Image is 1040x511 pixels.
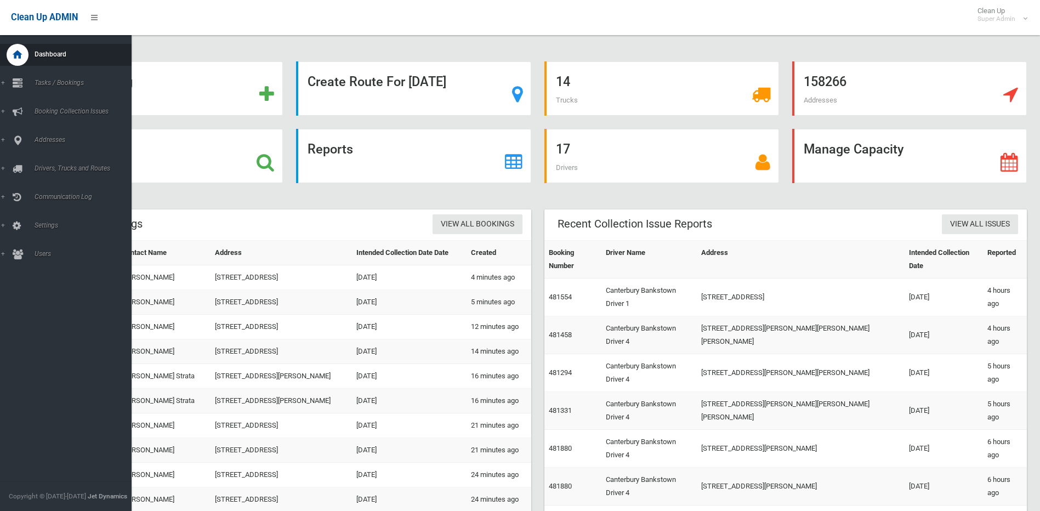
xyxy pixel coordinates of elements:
td: [STREET_ADDRESS] [211,463,352,487]
td: [DATE] [905,468,983,506]
td: [DATE] [352,364,467,389]
td: Canterbury Bankstown Driver 4 [601,468,697,506]
a: 481880 [549,444,572,452]
td: [DATE] [352,463,467,487]
td: [DATE] [352,290,467,315]
a: 14 Trucks [544,61,779,116]
strong: 158266 [804,74,846,89]
th: Address [211,241,352,265]
a: Search [48,129,283,183]
td: [DATE] [352,265,467,290]
span: Booking Collection Issues [31,107,140,115]
td: [DATE] [352,438,467,463]
td: 21 minutes ago [467,413,531,438]
td: Canterbury Bankstown Driver 4 [601,354,697,392]
span: Settings [31,222,140,229]
td: Canterbury Bankstown Driver 4 [601,430,697,468]
td: [STREET_ADDRESS][PERSON_NAME][PERSON_NAME][PERSON_NAME] [697,392,904,430]
td: 16 minutes ago [467,364,531,389]
td: [STREET_ADDRESS] [211,315,352,339]
td: [PERSON_NAME] [117,339,211,364]
th: Contact Name [117,241,211,265]
span: Communication Log [31,193,140,201]
th: Intended Collection Date [905,241,983,279]
td: [STREET_ADDRESS][PERSON_NAME][PERSON_NAME] [697,354,904,392]
td: [STREET_ADDRESS] [211,339,352,364]
td: 4 minutes ago [467,265,531,290]
a: 481880 [549,482,572,490]
td: [PERSON_NAME] [117,438,211,463]
span: Addresses [31,136,140,144]
td: [STREET_ADDRESS] [211,413,352,438]
strong: 14 [556,74,570,89]
td: 5 hours ago [983,392,1027,430]
small: Super Admin [978,15,1015,23]
th: Driver Name [601,241,697,279]
td: [STREET_ADDRESS][PERSON_NAME][PERSON_NAME][PERSON_NAME] [697,316,904,354]
span: Clean Up ADMIN [11,12,78,22]
td: [PERSON_NAME] Strata [117,389,211,413]
span: Drivers [556,163,578,172]
header: Recent Collection Issue Reports [544,213,725,235]
a: Reports [296,129,531,183]
td: [STREET_ADDRESS][PERSON_NAME] [211,364,352,389]
td: [DATE] [905,354,983,392]
span: Drivers, Trucks and Routes [31,164,140,172]
td: [STREET_ADDRESS] [211,265,352,290]
th: Address [697,241,904,279]
span: Addresses [804,96,837,104]
a: View All Issues [942,214,1018,235]
span: Copyright © [DATE]-[DATE] [9,492,86,500]
td: 4 hours ago [983,316,1027,354]
td: [STREET_ADDRESS] [211,290,352,315]
td: 6 hours ago [983,468,1027,506]
td: [PERSON_NAME] [117,413,211,438]
th: Reported [983,241,1027,279]
td: [DATE] [352,339,467,364]
td: 6 hours ago [983,430,1027,468]
a: 481554 [549,293,572,301]
td: 14 minutes ago [467,339,531,364]
td: [DATE] [905,430,983,468]
td: [PERSON_NAME] [117,290,211,315]
span: Users [31,250,140,258]
td: Canterbury Bankstown Driver 4 [601,392,697,430]
td: [STREET_ADDRESS] [697,279,904,316]
span: Clean Up [972,7,1026,23]
a: 158266 Addresses [792,61,1027,116]
td: [DATE] [905,279,983,316]
td: Canterbury Bankstown Driver 4 [601,316,697,354]
strong: Jet Dynamics [88,492,127,500]
td: [PERSON_NAME] Strata [117,364,211,389]
th: Intended Collection Date Date [352,241,467,265]
td: [DATE] [352,315,467,339]
td: [STREET_ADDRESS][PERSON_NAME] [211,389,352,413]
a: Create Route For [DATE] [296,61,531,116]
td: Canterbury Bankstown Driver 1 [601,279,697,316]
td: [PERSON_NAME] [117,315,211,339]
td: 16 minutes ago [467,389,531,413]
td: 12 minutes ago [467,315,531,339]
td: [STREET_ADDRESS] [211,438,352,463]
td: [STREET_ADDRESS][PERSON_NAME] [697,468,904,506]
a: 481294 [549,368,572,377]
td: [DATE] [352,413,467,438]
td: 4 hours ago [983,279,1027,316]
td: [STREET_ADDRESS][PERSON_NAME] [697,430,904,468]
a: Manage Capacity [792,129,1027,183]
td: 5 minutes ago [467,290,531,315]
span: Tasks / Bookings [31,79,140,87]
a: 481331 [549,406,572,415]
td: 24 minutes ago [467,463,531,487]
span: Trucks [556,96,578,104]
strong: Reports [308,141,353,157]
a: View All Bookings [433,214,522,235]
a: Add Booking [48,61,283,116]
td: [DATE] [352,389,467,413]
td: [PERSON_NAME] [117,265,211,290]
span: Dashboard [31,50,140,58]
a: 481458 [549,331,572,339]
td: [PERSON_NAME] [117,463,211,487]
td: 21 minutes ago [467,438,531,463]
td: 5 hours ago [983,354,1027,392]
